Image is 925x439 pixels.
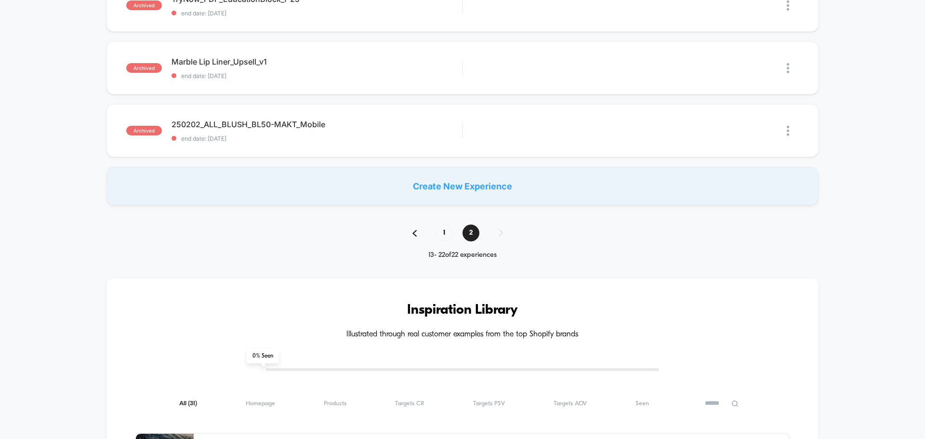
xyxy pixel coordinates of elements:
span: ( 31 ) [188,400,197,407]
img: pagination back [412,230,417,237]
span: Targets AOV [554,400,587,407]
div: 13 - 22 of 22 experiences [403,251,522,259]
span: Targets PSV [473,400,505,407]
span: end date: [DATE] [172,10,462,17]
div: Create New Experience [106,167,819,205]
h4: Illustrated through real customer examples from the top Shopify brands [135,330,790,339]
span: end date: [DATE] [172,135,462,142]
span: Marble Lip Liner_Upsell_v1 [172,57,462,67]
h3: Inspiration Library [135,303,790,318]
span: Targets CR [395,400,424,407]
img: close [787,63,789,73]
span: archived [126,0,162,10]
span: Homepage [246,400,275,407]
span: Products [324,400,346,407]
span: 2 [462,225,479,241]
span: archived [126,126,162,135]
img: close [787,126,789,136]
span: 0 % Seen [247,349,279,363]
img: close [787,0,789,11]
span: end date: [DATE] [172,72,462,80]
span: 1 [436,225,453,241]
span: Seen [635,400,649,407]
span: All [179,400,197,407]
span: archived [126,63,162,73]
span: 250202_ALL_BLUSH_BL50-MAKT_Mobile [172,120,462,129]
